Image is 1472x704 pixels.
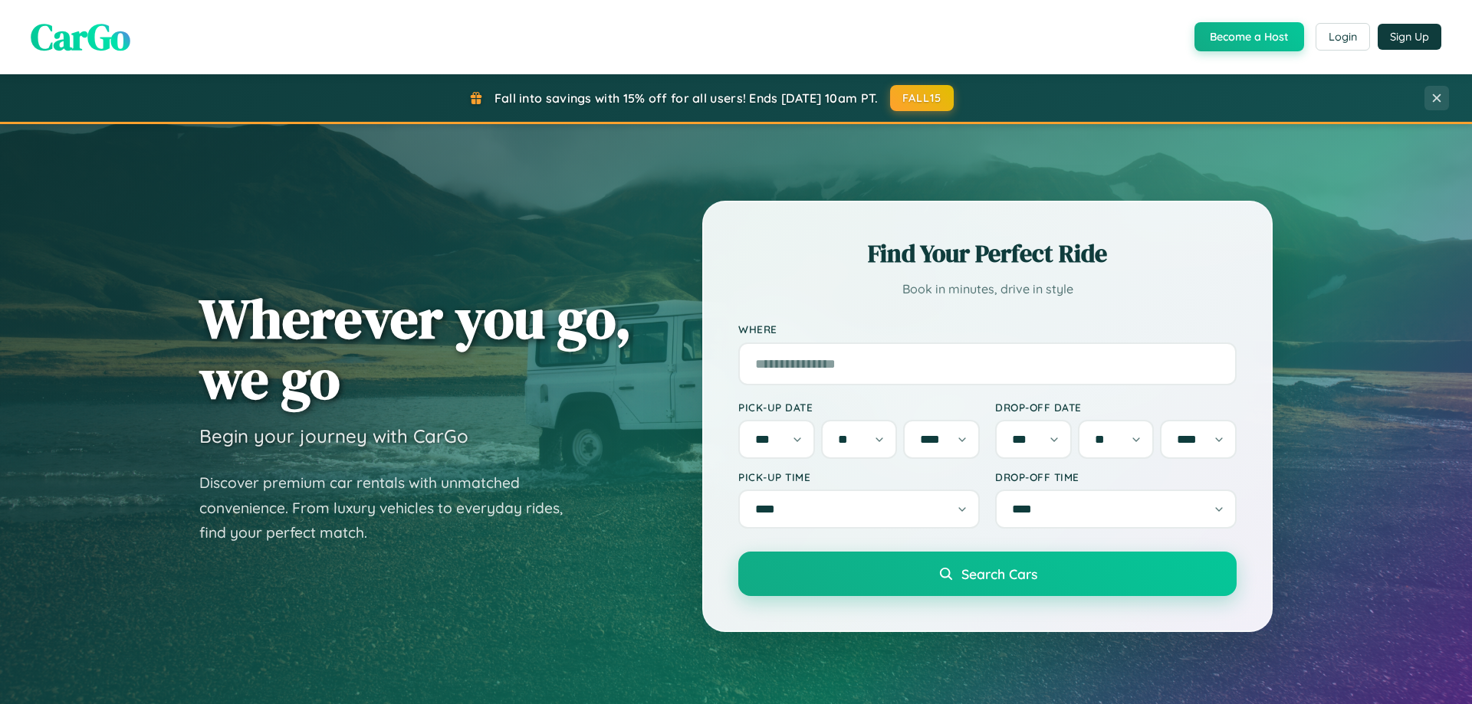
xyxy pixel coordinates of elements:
label: Drop-off Time [995,470,1237,483]
button: Search Cars [738,552,1237,596]
p: Discover premium car rentals with unmatched convenience. From luxury vehicles to everyday rides, ... [199,470,583,545]
label: Pick-up Date [738,401,980,414]
button: Sign Up [1378,24,1441,50]
label: Where [738,323,1237,336]
span: CarGo [31,11,130,62]
p: Book in minutes, drive in style [738,278,1237,300]
h1: Wherever you go, we go [199,288,632,409]
label: Pick-up Time [738,470,980,483]
h3: Begin your journey with CarGo [199,424,468,447]
h2: Find Your Perfect Ride [738,237,1237,270]
span: Search Cars [961,565,1037,582]
span: Fall into savings with 15% off for all users! Ends [DATE] 10am PT. [495,90,879,106]
button: Login [1316,23,1370,51]
label: Drop-off Date [995,401,1237,414]
button: FALL15 [890,85,955,111]
button: Become a Host [1194,22,1304,51]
